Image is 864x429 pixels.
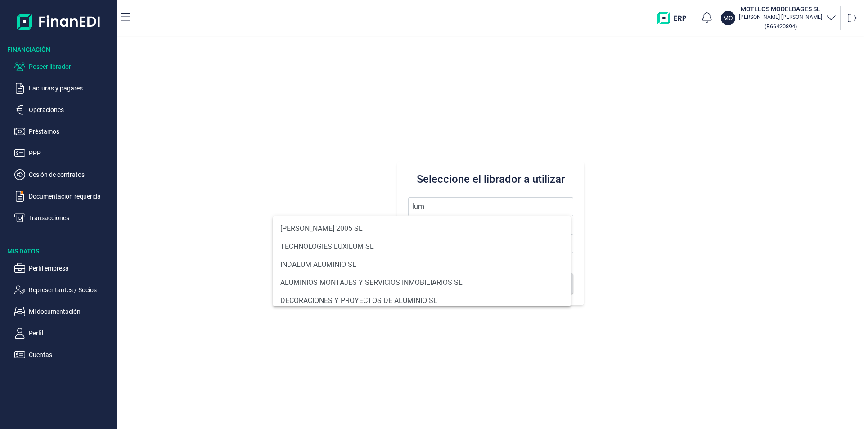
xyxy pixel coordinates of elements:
button: Transacciones [14,212,113,223]
small: Copiar cif [765,23,797,30]
li: ALUMINIOS MONTAJES Y SERVICIOS INMOBILIARIOS SL [273,274,571,292]
p: Perfil [29,328,113,339]
p: Transacciones [29,212,113,223]
p: Cuentas [29,349,113,360]
p: MO [723,14,733,23]
p: Préstamos [29,126,113,137]
p: [PERSON_NAME] [PERSON_NAME] [739,14,822,21]
p: Cesión de contratos [29,169,113,180]
p: Mi documentación [29,306,113,317]
p: Representantes / Socios [29,284,113,295]
button: MOMOTLLOS MODELBAGES SL[PERSON_NAME] [PERSON_NAME](B66420894) [721,5,837,32]
p: Documentación requerida [29,191,113,202]
li: [PERSON_NAME] 2005 SL [273,220,571,238]
p: Perfil empresa [29,263,113,274]
button: Mi documentación [14,306,113,317]
li: DECORACIONES Y PROYECTOS DE ALUMINIO SL [273,292,571,310]
button: Documentación requerida [14,191,113,202]
input: Seleccione la razón social [408,197,573,216]
button: Operaciones [14,104,113,115]
h3: Seleccione el librador a utilizar [408,172,573,186]
li: TECHNOLOGIES LUXILUM SL [273,238,571,256]
button: Cuentas [14,349,113,360]
img: erp [657,12,693,24]
h3: MOTLLOS MODELBAGES SL [739,5,822,14]
p: PPP [29,148,113,158]
img: Logo de aplicación [17,7,101,36]
button: PPP [14,148,113,158]
button: Préstamos [14,126,113,137]
p: Poseer librador [29,61,113,72]
button: Perfil empresa [14,263,113,274]
button: Poseer librador [14,61,113,72]
li: INDALUM ALUMINIO SL [273,256,571,274]
button: Representantes / Socios [14,284,113,295]
button: Facturas y pagarés [14,83,113,94]
p: Facturas y pagarés [29,83,113,94]
button: Perfil [14,328,113,339]
p: Operaciones [29,104,113,115]
button: Cesión de contratos [14,169,113,180]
